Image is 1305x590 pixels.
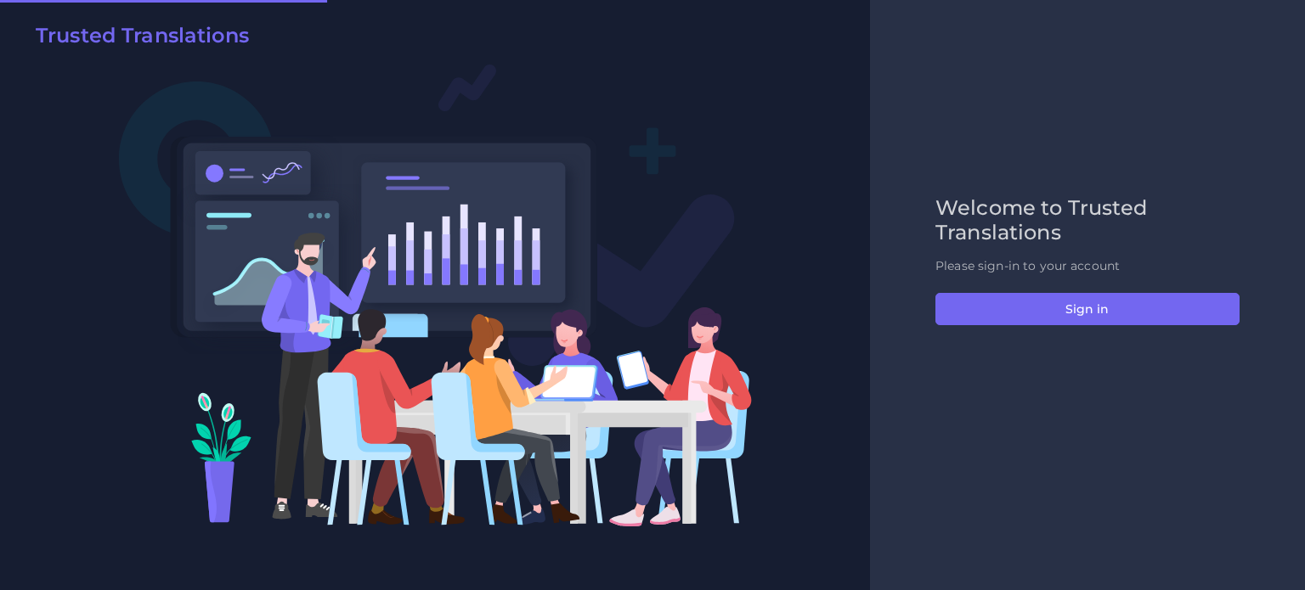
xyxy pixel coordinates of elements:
a: Trusted Translations [24,24,249,54]
img: Login V2 [118,63,753,527]
p: Please sign-in to your account [935,257,1240,275]
button: Sign in [935,293,1240,325]
h2: Welcome to Trusted Translations [935,196,1240,245]
h2: Trusted Translations [36,24,249,48]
